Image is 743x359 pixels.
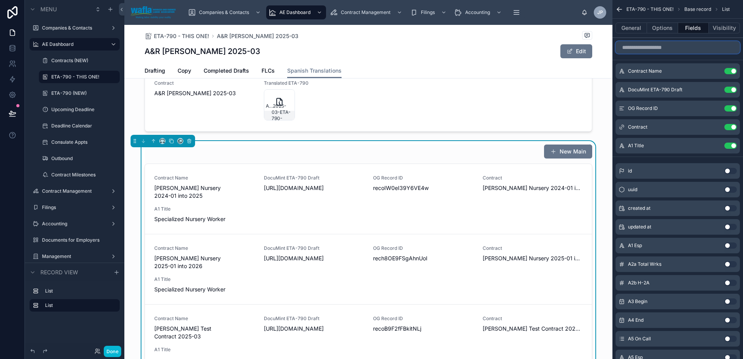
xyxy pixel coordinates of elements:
[373,254,473,262] span: rech8OE9FSgAhnUoI
[678,23,709,33] button: Fields
[341,9,391,16] span: Contract Management
[154,254,255,270] span: [PERSON_NAME] Nursery 2025-01 into 2026
[45,288,117,294] label: List
[25,281,124,319] div: scrollable content
[42,204,107,211] label: Filings
[199,9,249,16] span: Companies & Contacts
[483,325,583,333] span: [PERSON_NAME] Test Contract 2025-03
[51,123,118,129] label: Deadline Calendar
[154,286,255,293] span: Specialized Nursery Worker
[104,346,121,357] button: Done
[154,206,255,212] span: A1 Title
[145,46,260,57] h1: A&R [PERSON_NAME] 2025-03
[178,64,191,79] a: Copy
[264,245,364,251] span: DocuMint ETA-790 Draft
[266,5,326,19] a: AE Dashboard
[262,64,275,79] a: FLCs
[42,221,107,227] label: Accounting
[42,41,104,47] label: AE Dashboard
[154,315,255,322] span: Contract Name
[279,9,310,16] span: AE Dashboard
[287,64,342,78] a: Spanish Translations
[628,68,662,74] span: Contract Name
[154,325,255,340] span: [PERSON_NAME] Test Contract 2025-03
[408,5,450,19] a: Filings
[628,105,658,112] span: OG Record ID
[647,23,678,33] button: Options
[628,336,651,342] span: A5 On Call
[42,253,107,260] label: Management
[373,184,473,192] span: recoIW0eI39Y6VE4w
[628,261,661,267] span: A2a Total Wrks
[483,254,583,262] span: [PERSON_NAME] Nursery 2025-01 into 2026
[483,184,583,192] span: [PERSON_NAME] Nursery 2024-01 into 2025
[452,5,506,19] a: Accounting
[42,25,107,31] label: Companies & Contacts
[544,145,592,159] button: New Main
[51,58,118,64] label: Contracts (NEW)
[328,5,406,19] a: Contract Management
[287,67,342,75] span: Spanish Translations
[264,175,364,181] span: DocuMint ETA-790 Draft
[42,188,107,194] label: Contract Management
[616,23,647,33] button: General
[154,245,255,251] span: Contract Name
[204,67,249,75] span: Completed Drafts
[145,234,592,304] a: Contract Name[PERSON_NAME] Nursery 2025-01 into 2026DocuMint ETA-790 Draft[URL][DOMAIN_NAME]OG Re...
[722,6,730,12] span: List
[40,268,78,276] span: Record view
[560,44,592,58] button: Edit
[42,237,118,243] a: Documents for Employers
[154,276,255,282] span: A1 Title
[628,186,637,193] span: uuid
[597,9,603,16] span: JP
[154,347,255,353] span: A1 Title
[628,205,651,211] span: created at
[145,164,592,234] a: Contract Name[PERSON_NAME] Nursery 2024-01 into 2025DocuMint ETA-790 Draft[URL][DOMAIN_NAME]OG Re...
[628,168,632,174] span: id
[154,215,255,223] span: Specialized Nursery Worker
[186,5,265,19] a: Companies & Contacts
[373,175,473,181] span: OG Record ID
[145,64,165,79] a: Drafting
[264,184,364,192] span: [URL][DOMAIN_NAME]
[628,143,644,149] span: A1 Title
[628,242,642,249] span: A1 Esp
[131,6,176,19] img: App logo
[154,175,255,181] span: Contract Name
[373,315,473,322] span: OG Record ID
[51,155,118,162] label: Outbound
[373,325,473,333] span: recoB9F2fFBkitNLj
[684,6,711,12] span: Base record
[154,32,209,40] span: ETA-790 - THIS ONE!
[51,90,118,96] label: ETA-790 (NEW)
[154,184,255,200] span: [PERSON_NAME] Nursery 2024-01 into 2025
[51,172,118,178] label: Contract Milestones
[145,67,165,75] span: Drafting
[626,6,673,12] span: ETA-790 - THIS ONE!
[45,302,113,308] label: List
[628,317,644,323] span: A4 End
[628,280,649,286] span: A2b H-2A
[628,298,647,305] span: A3 Begin
[51,106,118,113] a: Upcoming Deadline
[483,175,583,181] span: Contract
[262,67,275,75] span: FLCs
[373,245,473,251] span: OG Record ID
[204,64,249,79] a: Completed Drafts
[483,315,583,322] span: Contract
[217,32,298,40] span: A&R [PERSON_NAME] 2025-03
[51,74,115,80] label: ETA-790 - THIS ONE!
[178,67,191,75] span: Copy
